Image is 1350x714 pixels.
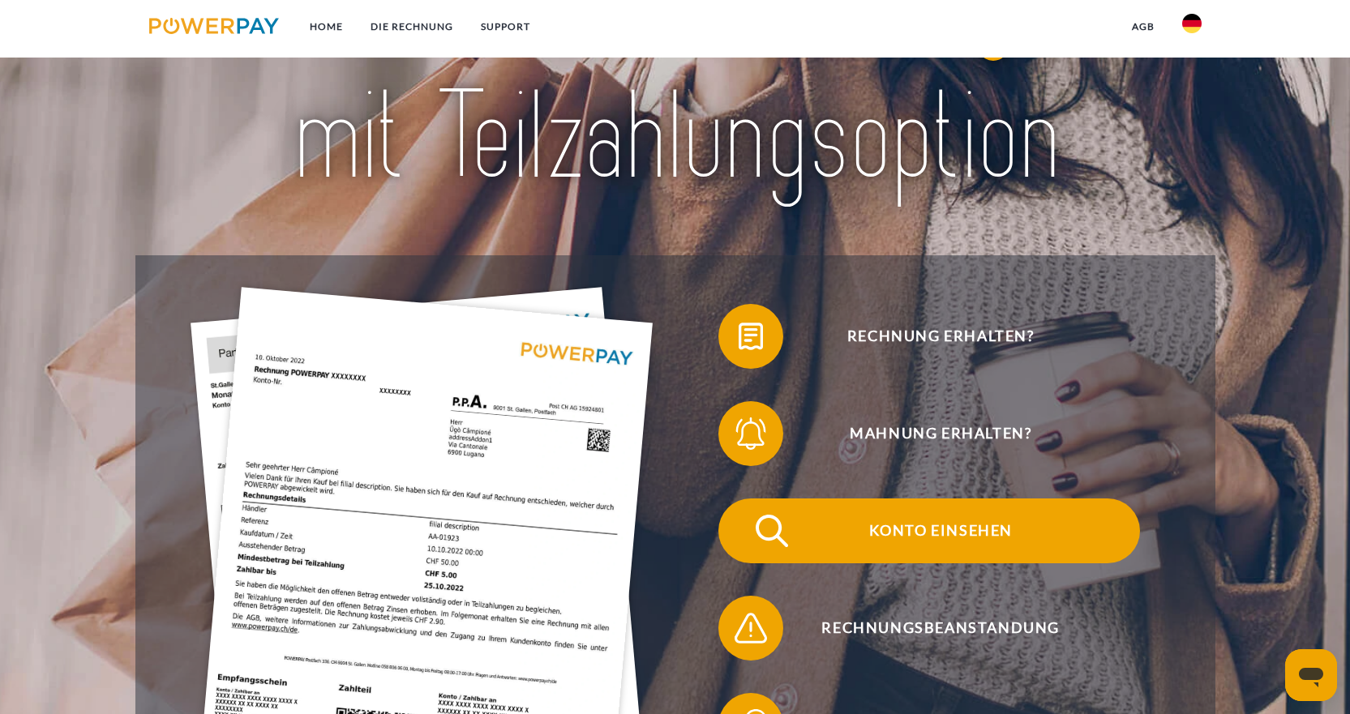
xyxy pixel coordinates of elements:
[742,498,1139,563] span: Konto einsehen
[718,596,1140,661] button: Rechnungsbeanstandung
[1285,649,1337,701] iframe: Schaltfläche zum Öffnen des Messaging-Fensters
[718,401,1140,466] button: Mahnung erhalten?
[742,304,1139,369] span: Rechnung erhalten?
[296,12,357,41] a: Home
[752,511,792,551] img: qb_search.svg
[1118,12,1168,41] a: agb
[718,304,1140,369] button: Rechnung erhalten?
[742,401,1139,466] span: Mahnung erhalten?
[718,498,1140,563] button: Konto einsehen
[1182,14,1202,33] img: de
[731,608,771,648] img: qb_warning.svg
[149,18,280,34] img: logo-powerpay.svg
[467,12,544,41] a: SUPPORT
[731,316,771,357] img: qb_bill.svg
[731,413,771,454] img: qb_bell.svg
[742,596,1139,661] span: Rechnungsbeanstandung
[357,12,467,41] a: DIE RECHNUNG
